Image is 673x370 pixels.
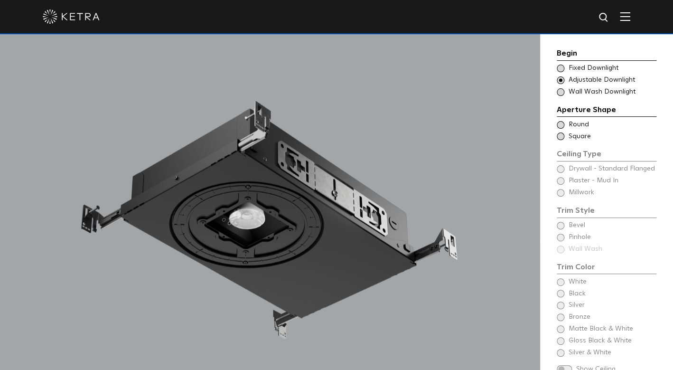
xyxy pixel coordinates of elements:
div: Begin [557,47,656,61]
img: Hamburger%20Nav.svg [620,12,630,21]
span: Round [569,120,655,130]
img: ketra-logo-2019-white [43,9,100,24]
span: Wall Wash Downlight [569,87,655,97]
span: Fixed Downlight [569,64,655,73]
span: Square [569,132,655,142]
div: Aperture Shape [557,104,656,117]
img: search icon [598,12,610,24]
span: Adjustable Downlight [569,76,655,85]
